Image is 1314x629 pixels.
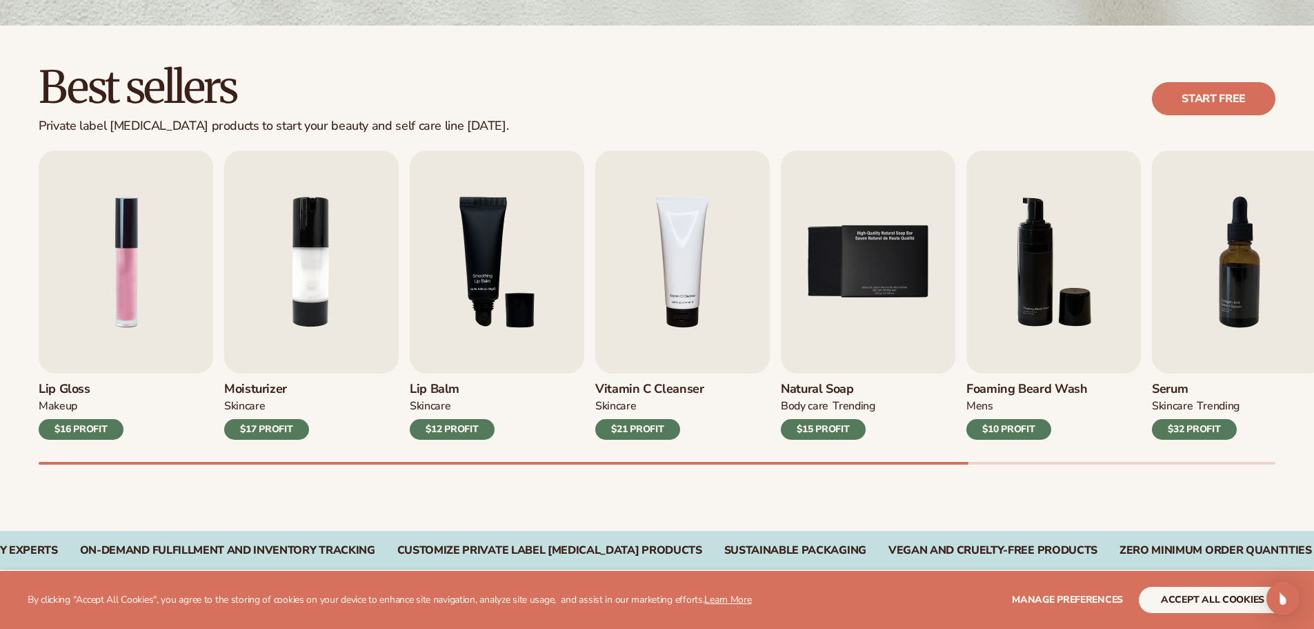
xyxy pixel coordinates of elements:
[595,399,636,414] div: Skincare
[1012,587,1123,613] button: Manage preferences
[224,382,309,397] h3: Moisturizer
[1152,399,1193,414] div: SKINCARE
[224,151,399,440] a: 2 / 9
[1197,399,1239,414] div: TRENDING
[28,594,752,606] p: By clicking "Accept All Cookies", you agree to the storing of cookies on your device to enhance s...
[704,593,751,606] a: Learn More
[224,399,265,414] div: SKINCARE
[39,419,123,440] div: $16 PROFIT
[966,151,1141,440] a: 6 / 9
[888,544,1097,557] div: VEGAN AND CRUELTY-FREE PRODUCTS
[39,119,508,134] div: Private label [MEDICAL_DATA] products to start your beauty and self care line [DATE].
[410,399,450,414] div: SKINCARE
[966,382,1088,397] h3: Foaming beard wash
[410,419,495,440] div: $12 PROFIT
[595,419,680,440] div: $21 PROFIT
[1266,582,1300,615] div: Open Intercom Messenger
[724,544,866,557] div: SUSTAINABLE PACKAGING
[39,399,77,414] div: MAKEUP
[595,382,704,397] h3: Vitamin C Cleanser
[966,419,1051,440] div: $10 PROFIT
[39,151,213,440] a: 1 / 9
[1139,587,1286,613] button: accept all cookies
[833,399,875,414] div: TRENDING
[39,64,508,110] h2: Best sellers
[1152,419,1237,440] div: $32 PROFIT
[781,151,955,440] a: 5 / 9
[781,399,828,414] div: BODY Care
[397,544,702,557] div: CUSTOMIZE PRIVATE LABEL [MEDICAL_DATA] PRODUCTS
[1012,593,1123,606] span: Manage preferences
[595,151,770,440] a: 4 / 9
[781,419,866,440] div: $15 PROFIT
[1152,382,1240,397] h3: Serum
[1119,544,1312,557] div: ZERO MINIMUM ORDER QUANTITIES
[39,382,123,397] h3: Lip Gloss
[224,419,309,440] div: $17 PROFIT
[966,399,993,414] div: mens
[80,544,375,557] div: On-Demand Fulfillment and Inventory Tracking
[410,382,495,397] h3: Lip Balm
[781,382,875,397] h3: Natural Soap
[1152,82,1275,115] a: Start free
[410,151,584,440] a: 3 / 9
